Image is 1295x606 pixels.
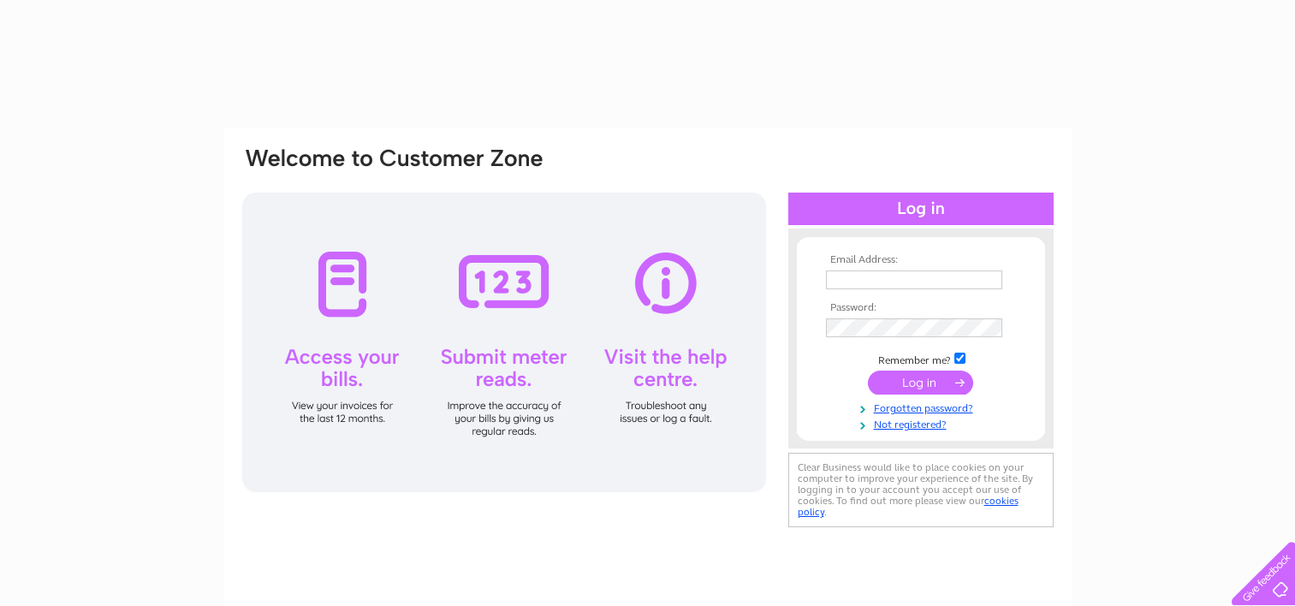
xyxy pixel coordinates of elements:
[826,399,1020,415] a: Forgotten password?
[822,302,1020,314] th: Password:
[822,254,1020,266] th: Email Address:
[788,453,1054,527] div: Clear Business would like to place cookies on your computer to improve your experience of the sit...
[826,415,1020,431] a: Not registered?
[868,371,973,395] input: Submit
[798,495,1019,518] a: cookies policy
[822,350,1020,367] td: Remember me?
